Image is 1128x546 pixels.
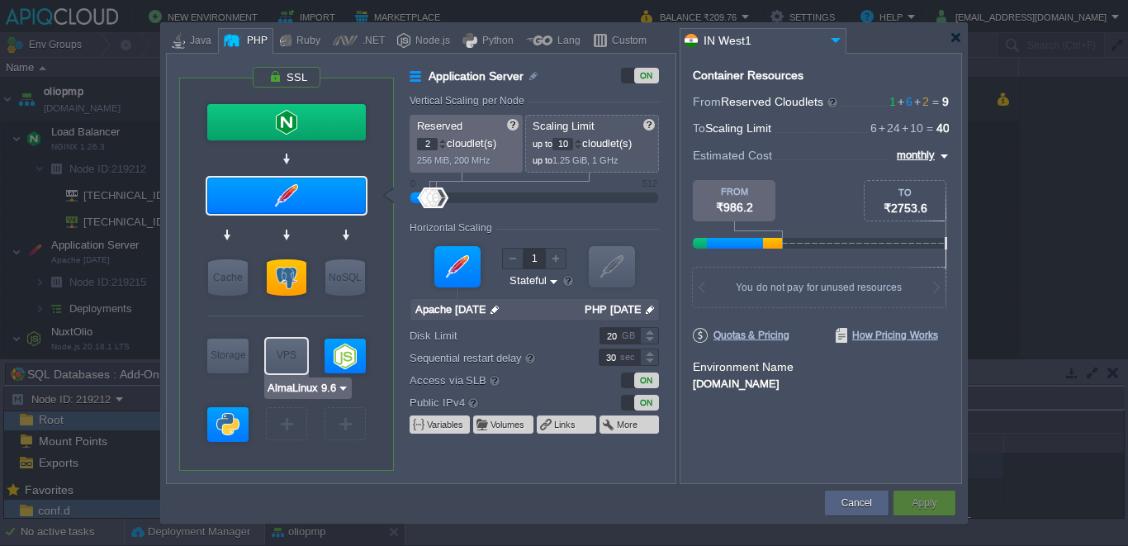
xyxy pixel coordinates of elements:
span: + [896,95,906,108]
div: NoSQL [325,259,365,296]
span: Reserved [417,120,462,132]
div: Elastic VPS [266,339,307,373]
span: How Pricing Works [836,328,938,343]
div: Python Server [207,407,249,442]
label: Disk Limit [410,327,577,344]
div: ON [634,373,659,388]
div: .NET [358,29,385,54]
div: Java [185,29,211,54]
div: Container Resources [693,69,803,82]
div: ON [634,68,659,83]
div: NuxtOlio [325,339,366,373]
label: Public IPv4 [410,393,577,411]
button: Volumes [491,418,526,431]
button: Cancel [841,495,872,511]
span: Reserved Cloudlets [721,95,839,108]
span: Estimated Cost [693,146,772,164]
div: VPS [266,339,307,372]
div: Python [477,29,514,54]
span: 1.25 GiB, 1 GHz [552,155,619,165]
span: From [693,95,721,108]
p: cloudlet(s) [417,133,517,150]
div: ON [634,395,659,411]
span: = [923,121,936,135]
button: Variables [427,418,465,431]
div: TO [865,188,946,197]
button: Links [554,418,577,431]
div: GB [622,328,638,344]
span: 40 [936,121,950,135]
div: Create New Layer [325,407,366,440]
div: Storage [207,339,249,372]
div: Vertical Scaling per Node [410,95,528,107]
span: + [900,121,910,135]
span: 6 [896,95,912,108]
div: Horizontal Scaling [410,222,496,234]
span: = [929,95,942,108]
div: 0 [410,178,415,188]
span: 24 [877,121,900,135]
p: cloudlet(s) [533,133,653,150]
div: [DOMAIN_NAME] [693,375,949,390]
label: Sequential restart delay [410,349,577,367]
div: Create New Layer [266,407,307,440]
span: Scaling Limit [533,120,595,132]
div: Load Balancer [207,104,366,140]
div: PHP [242,29,268,54]
span: up to [533,155,552,165]
div: Ruby [291,29,320,54]
div: SQL Databases [267,259,306,296]
span: ₹986.2 [716,201,753,214]
span: 10 [900,121,923,135]
span: 1 [889,95,896,108]
div: FROM [693,187,775,197]
span: Quotas & Pricing [693,328,789,343]
span: + [877,121,887,135]
label: Environment Name [693,360,794,373]
span: + [912,95,922,108]
button: More [617,418,639,431]
div: Lang [552,29,581,54]
div: Application Server [207,178,366,214]
div: sec [620,349,638,365]
div: Custom [607,29,647,54]
span: 256 MiB, 200 MHz [417,155,491,165]
div: Cache [208,259,248,296]
span: ₹2753.6 [884,202,927,215]
span: up to [533,139,552,149]
div: Node.js [410,29,450,54]
span: 2 [912,95,929,108]
span: To [693,121,705,135]
label: Access via SLB [410,371,577,389]
span: 6 [870,121,877,135]
span: 9 [942,95,949,108]
div: NoSQL Databases [325,259,365,296]
span: Scaling Limit [705,121,771,135]
div: Storage Containers [207,339,249,373]
div: 512 [642,178,657,188]
button: Apply [912,495,936,511]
